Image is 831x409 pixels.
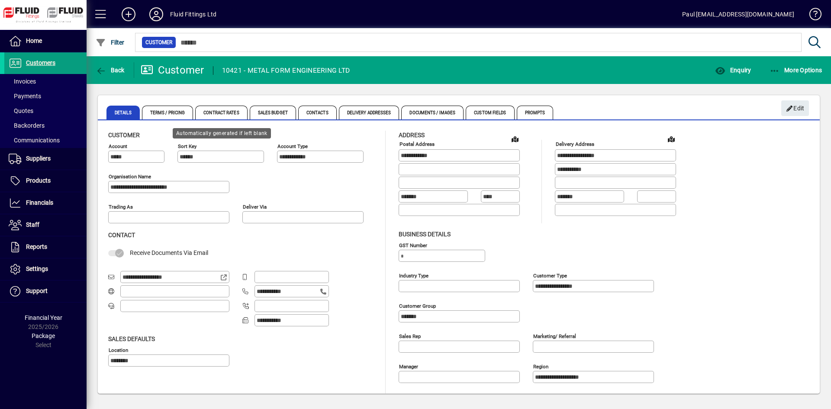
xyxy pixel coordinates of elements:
[4,30,87,52] a: Home
[4,258,87,280] a: Settings
[517,106,554,119] span: Prompts
[399,303,436,309] mat-label: Customer group
[109,204,133,210] mat-label: Trading as
[399,231,451,238] span: Business details
[142,106,193,119] span: Terms / Pricing
[26,287,48,294] span: Support
[130,249,208,256] span: Receive Documents Via Email
[713,62,753,78] button: Enquiry
[770,67,822,74] span: More Options
[9,122,45,129] span: Backorders
[399,132,425,138] span: Address
[4,170,87,192] a: Products
[4,118,87,133] a: Backorders
[4,236,87,258] a: Reports
[4,133,87,148] a: Communications
[145,38,172,47] span: Customer
[109,143,127,149] mat-label: Account
[195,106,247,119] span: Contract Rates
[96,39,125,46] span: Filter
[25,314,62,321] span: Financial Year
[339,106,399,119] span: Delivery Addresses
[26,177,51,184] span: Products
[26,243,47,250] span: Reports
[26,221,39,228] span: Staff
[803,2,820,30] a: Knowledge Base
[108,132,140,138] span: Customer
[141,63,204,77] div: Customer
[26,199,53,206] span: Financials
[4,192,87,214] a: Financials
[93,62,127,78] button: Back
[533,363,548,369] mat-label: Region
[4,89,87,103] a: Payments
[399,363,418,369] mat-label: Manager
[4,74,87,89] a: Invoices
[142,6,170,22] button: Profile
[106,106,140,119] span: Details
[4,103,87,118] a: Quotes
[32,332,55,339] span: Package
[87,62,134,78] app-page-header-button: Back
[26,265,48,272] span: Settings
[170,7,216,21] div: Fluid Fittings Ltd
[109,347,128,353] mat-label: Location
[173,128,271,138] div: Automatically generated if left blank
[9,107,33,114] span: Quotes
[250,106,296,119] span: Sales Budget
[277,143,308,149] mat-label: Account Type
[715,67,751,74] span: Enquiry
[108,335,155,342] span: Sales defaults
[664,132,678,146] a: View on map
[682,7,794,21] div: Paul [EMAIL_ADDRESS][DOMAIN_NAME]
[222,64,350,77] div: 10421 - METAL FORM ENGINEERING LTD
[767,62,825,78] button: More Options
[399,242,427,248] mat-label: GST Number
[399,272,428,278] mat-label: Industry type
[26,37,42,44] span: Home
[108,232,135,238] span: Contact
[508,132,522,146] a: View on map
[26,59,55,66] span: Customers
[178,143,196,149] mat-label: Sort key
[4,280,87,302] a: Support
[466,106,514,119] span: Custom Fields
[533,333,576,339] mat-label: Marketing/ Referral
[96,67,125,74] span: Back
[9,137,60,144] span: Communications
[26,155,51,162] span: Suppliers
[786,101,805,116] span: Edit
[4,214,87,236] a: Staff
[9,93,41,100] span: Payments
[9,78,36,85] span: Invoices
[533,272,567,278] mat-label: Customer type
[93,35,127,50] button: Filter
[243,204,267,210] mat-label: Deliver via
[298,106,337,119] span: Contacts
[115,6,142,22] button: Add
[4,148,87,170] a: Suppliers
[109,174,151,180] mat-label: Organisation name
[399,333,421,339] mat-label: Sales rep
[781,100,809,116] button: Edit
[401,106,464,119] span: Documents / Images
